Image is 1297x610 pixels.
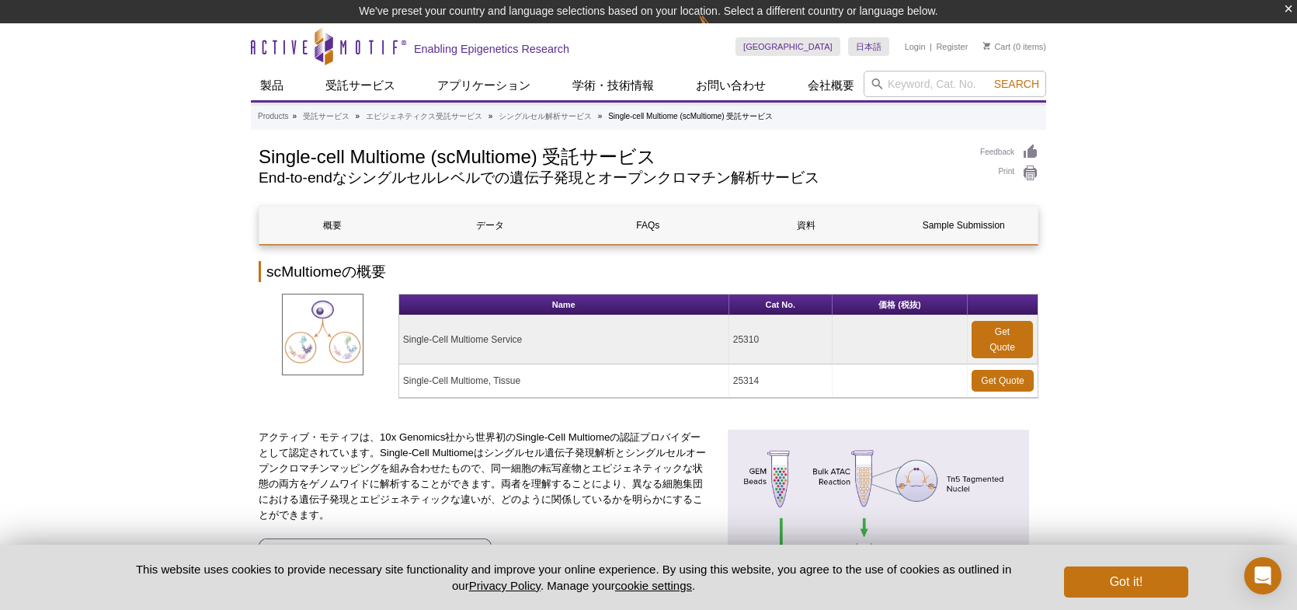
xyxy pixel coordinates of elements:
a: Cart [983,41,1010,52]
p: This website uses cookies to provide necessary site functionality and improve your online experie... [109,561,1038,594]
a: シングルセル解析サービス [499,110,592,124]
a: Products [258,110,288,124]
a: Register [936,41,968,52]
a: 製品 [251,71,293,100]
p: アクティブ・モティフは、10x Genomics社から世界初のSingle-Cell Multiomeの認証プロバイダーとして認定されています。Single-Cell Multiomeはシングル... [259,430,707,523]
a: Feedback [980,144,1038,161]
div: Open Intercom Messenger [1244,557,1281,594]
a: FAQs [575,207,721,244]
a: Privacy Policy [469,579,541,592]
li: » [356,112,360,120]
a: データ [417,207,563,244]
h2: End-to-endなシングルセルレベルでの遺伝子発現とオープンクロマチン解析サービス [259,171,965,185]
li: Single-cell Multiome (scMultiome) 受託サービス [608,112,773,120]
a: 資料 [733,207,879,244]
a: Login [905,41,926,52]
a: お問い合わせ [687,71,775,100]
li: » [292,112,297,120]
a: 受託サービス [316,71,405,100]
img: Change Here [698,12,739,48]
a: 受託サービス [303,110,349,124]
a: 日本語 [848,37,889,56]
button: cookie settings [615,579,692,592]
td: 25314 [729,364,833,398]
td: Single-Cell Multiome Service [399,315,729,364]
img: Single-Cell Multiome Service [282,294,363,375]
li: » [489,112,493,120]
h1: Single-cell Multiome (scMultiome) 受託サービス [259,144,965,167]
a: [GEOGRAPHIC_DATA] [735,37,840,56]
a: 概要 [259,207,405,244]
li: (0 items) [983,37,1046,56]
span: Search [994,78,1039,90]
a: エピジェネティクス受託サービス [366,110,482,124]
input: Keyword, Cat. No. [864,71,1046,97]
th: Cat No. [729,295,833,315]
li: » [598,112,603,120]
th: 価格 (税抜) [833,295,968,315]
button: Search [989,77,1044,91]
button: Got it! [1064,566,1188,598]
a: Sample Submission [891,207,1037,244]
h2: scMultiomeの概要 [259,261,1038,282]
a: Get Quote [972,321,1033,358]
img: Your Cart [983,42,990,50]
li: | [930,37,932,56]
a: Get Quote [972,370,1034,392]
a: アプリケーション [428,71,540,100]
td: Single-Cell Multiome, Tissue [399,364,729,398]
h2: Enabling Epigenetics Research [414,42,569,56]
a: 会社概要 [798,71,864,100]
td: 25310 [729,315,833,364]
a: 学術・技術情報 [563,71,663,100]
a: Print [980,165,1038,182]
th: Name [399,295,729,315]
